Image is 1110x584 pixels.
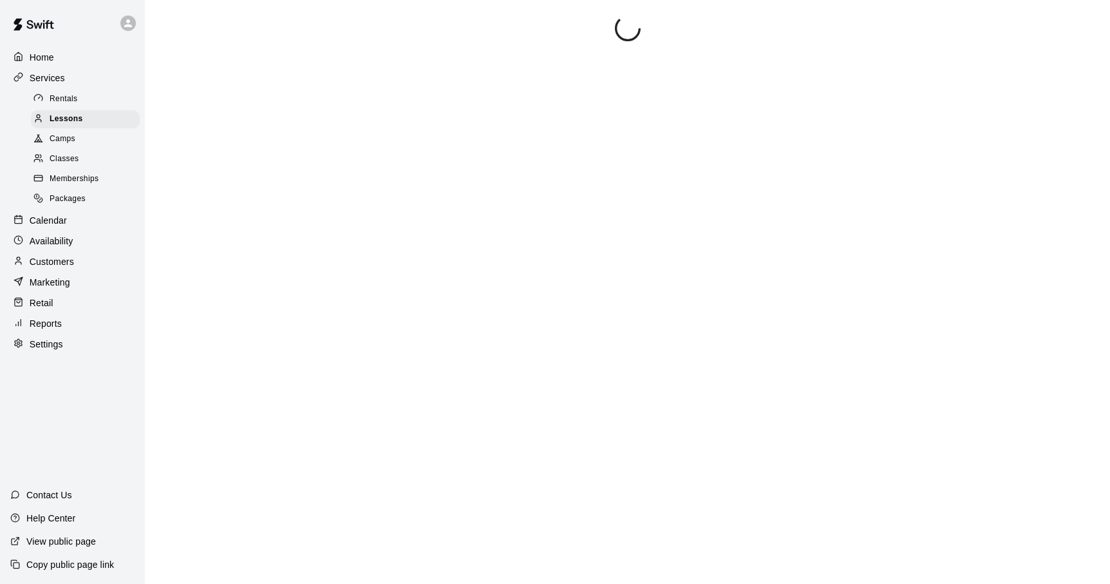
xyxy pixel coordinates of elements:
p: Calendar [30,214,67,227]
a: Memberships [31,170,145,190]
div: Lessons [31,110,140,128]
span: Memberships [50,173,99,186]
a: Calendar [10,211,135,230]
a: Customers [10,252,135,271]
span: Camps [50,133,75,146]
p: Customers [30,255,74,268]
span: Lessons [50,113,83,126]
a: Classes [31,150,145,170]
p: Reports [30,317,62,330]
p: Home [30,51,54,64]
p: Availability [30,235,73,248]
span: Rentals [50,93,78,106]
p: Copy public page link [26,558,114,571]
p: Marketing [30,276,70,289]
a: Services [10,68,135,88]
div: Camps [31,130,140,148]
div: Rentals [31,90,140,108]
p: Services [30,72,65,84]
p: View public page [26,535,96,548]
a: Rentals [31,89,145,109]
a: Packages [31,190,145,209]
a: Lessons [31,109,145,129]
span: Packages [50,193,86,206]
span: Classes [50,153,79,166]
p: Settings [30,338,63,351]
div: Memberships [31,170,140,188]
a: Home [10,48,135,67]
a: Reports [10,314,135,333]
p: Retail [30,297,53,309]
a: Marketing [10,273,135,292]
a: Availability [10,231,135,251]
div: Classes [31,150,140,168]
a: Settings [10,335,135,354]
a: Retail [10,293,135,313]
p: Help Center [26,512,75,525]
p: Contact Us [26,489,72,501]
div: Packages [31,190,140,208]
a: Camps [31,130,145,150]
